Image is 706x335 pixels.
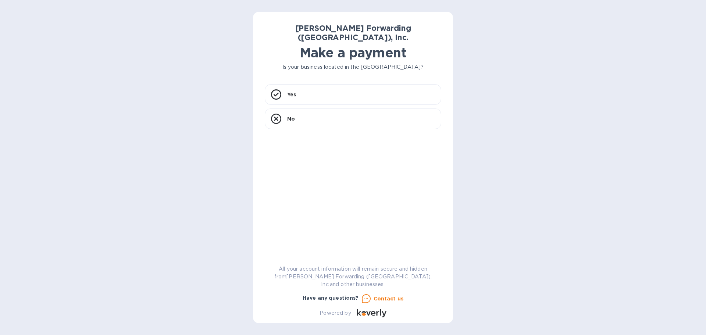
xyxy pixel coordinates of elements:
u: Contact us [374,296,404,302]
p: Powered by [320,309,351,317]
b: Have any questions? [303,295,359,301]
p: No [287,115,295,122]
p: Yes [287,91,296,98]
p: Is your business located in the [GEOGRAPHIC_DATA]? [265,63,441,71]
h1: Make a payment [265,45,441,60]
p: All your account information will remain secure and hidden from [PERSON_NAME] Forwarding ([GEOGRA... [265,265,441,288]
b: [PERSON_NAME] Forwarding ([GEOGRAPHIC_DATA]), Inc. [295,24,411,42]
